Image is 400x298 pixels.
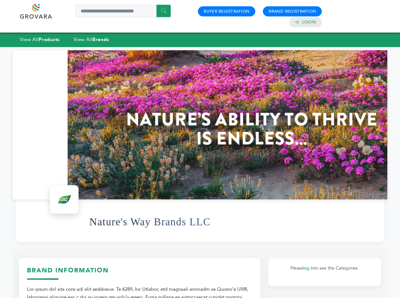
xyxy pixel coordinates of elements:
a: log in [303,265,314,271]
h1: Nature's Way Brands LLC [89,206,211,237]
strong: Products [39,36,60,43]
a: Login [302,19,316,25]
a: View AllBrands [74,36,109,43]
a: Buyer Registration [204,9,250,14]
p: Please to see the Categories. [275,265,375,272]
img: Nature's Way Brands LLC Logo [52,187,77,212]
a: View AllProducts [20,36,60,43]
h3: Brand Information [27,266,252,280]
a: Brand Registration [269,9,316,14]
strong: Brands [92,36,109,43]
input: Search a product or brand... [76,5,171,17]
